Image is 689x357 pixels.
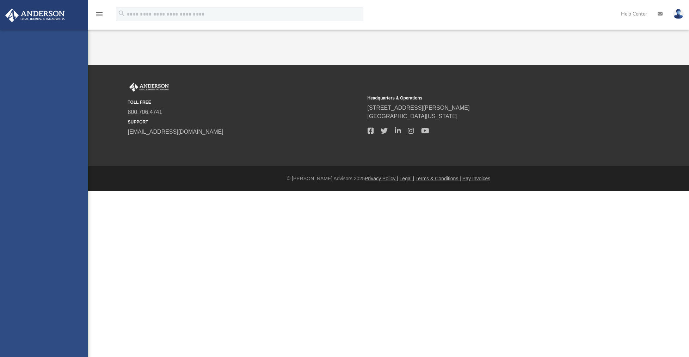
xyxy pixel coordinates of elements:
a: Terms & Conditions | [416,176,461,181]
div: © [PERSON_NAME] Advisors 2025 [88,175,689,182]
a: [EMAIL_ADDRESS][DOMAIN_NAME] [128,129,223,135]
a: [GEOGRAPHIC_DATA][US_STATE] [368,113,458,119]
img: User Pic [673,9,684,19]
i: search [118,10,125,17]
a: Pay Invoices [462,176,490,181]
a: 800.706.4741 [128,109,162,115]
small: Headquarters & Operations [368,95,602,101]
img: Anderson Advisors Platinum Portal [3,8,67,22]
img: Anderson Advisors Platinum Portal [128,83,170,92]
a: [STREET_ADDRESS][PERSON_NAME] [368,105,470,111]
small: SUPPORT [128,119,363,125]
i: menu [95,10,104,18]
a: Legal | [400,176,414,181]
a: Privacy Policy | [365,176,398,181]
small: TOLL FREE [128,99,363,105]
a: menu [95,13,104,18]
